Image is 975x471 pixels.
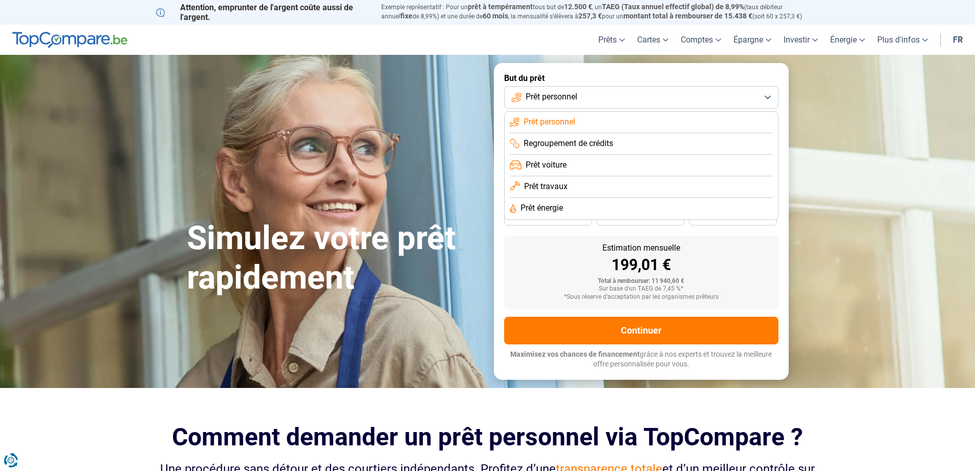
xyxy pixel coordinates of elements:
span: Maximisez vos chances de financement [510,350,640,358]
a: Prêts [592,25,631,55]
h1: Simulez votre prêt rapidement [187,219,482,298]
div: Estimation mensuelle [512,244,770,252]
img: TopCompare [12,32,127,48]
span: Prêt énergie [521,202,563,214]
a: Épargne [727,25,777,55]
span: 12.500 € [564,3,592,11]
a: fr [947,25,969,55]
a: Investir [777,25,824,55]
span: 30 mois [629,215,652,221]
div: 199,01 € [512,257,770,273]
span: 24 mois [722,215,744,221]
label: But du prêt [504,73,778,83]
span: fixe [400,12,413,20]
span: prêt à tempérament [468,3,533,11]
span: Prêt personnel [526,91,577,103]
button: Continuer [504,317,778,344]
span: 60 mois [483,12,508,20]
div: *Sous réserve d'acceptation par les organismes prêteurs [512,294,770,301]
span: Prêt personnel [524,116,575,128]
p: Attention, emprunter de l'argent coûte aussi de l'argent. [156,3,369,22]
button: Prêt personnel [504,86,778,109]
div: Sur base d'un TAEG de 7,45 %* [512,285,770,293]
a: Plus d'infos [871,25,934,55]
span: 36 mois [537,215,559,221]
span: Regroupement de crédits [524,138,613,149]
a: Cartes [631,25,675,55]
p: grâce à nos experts et trouvez la meilleure offre personnalisée pour vous. [504,350,778,370]
a: Énergie [824,25,871,55]
p: Exemple représentatif : Pour un tous but de , un (taux débiteur annuel de 8,99%) et une durée de ... [381,3,819,21]
h2: Comment demander un prêt personnel via TopCompare ? [156,423,819,451]
div: Total à rembourser: 11 940,60 € [512,278,770,285]
span: 257,3 € [578,12,602,20]
span: Prêt voiture [526,159,567,171]
span: TAEG (Taux annuel effectif global) de 8,99% [602,3,744,11]
span: montant total à rembourser de 15.438 € [623,12,752,20]
a: Comptes [675,25,727,55]
span: Prêt travaux [524,181,568,192]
